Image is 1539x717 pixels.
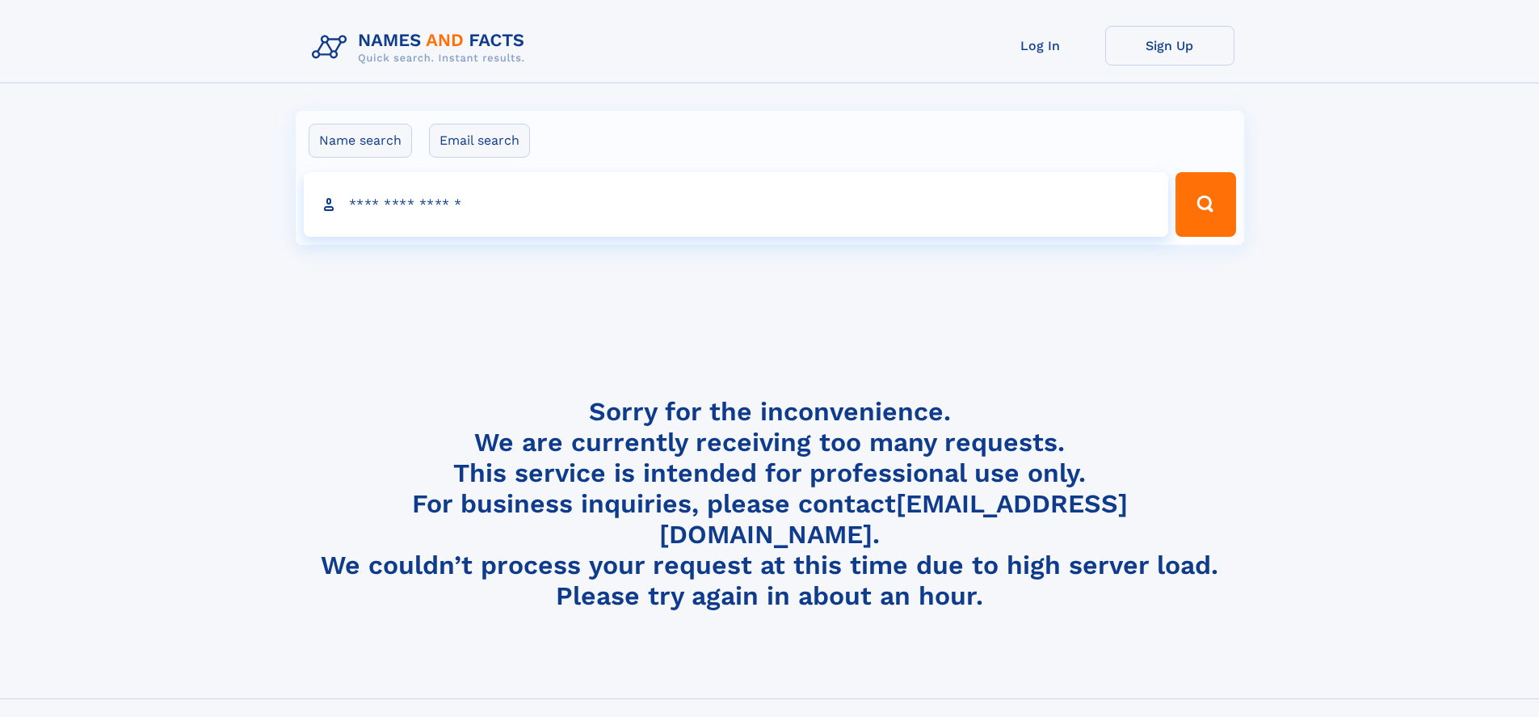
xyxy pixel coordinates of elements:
[304,172,1169,237] input: search input
[1175,172,1235,237] button: Search Button
[309,124,412,158] label: Name search
[305,26,538,70] img: Logo Names and Facts
[976,26,1105,65] a: Log In
[659,488,1128,550] a: [EMAIL_ADDRESS][DOMAIN_NAME]
[305,396,1234,612] h4: Sorry for the inconvenience. We are currently receiving too many requests. This service is intend...
[429,124,530,158] label: Email search
[1105,26,1234,65] a: Sign Up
